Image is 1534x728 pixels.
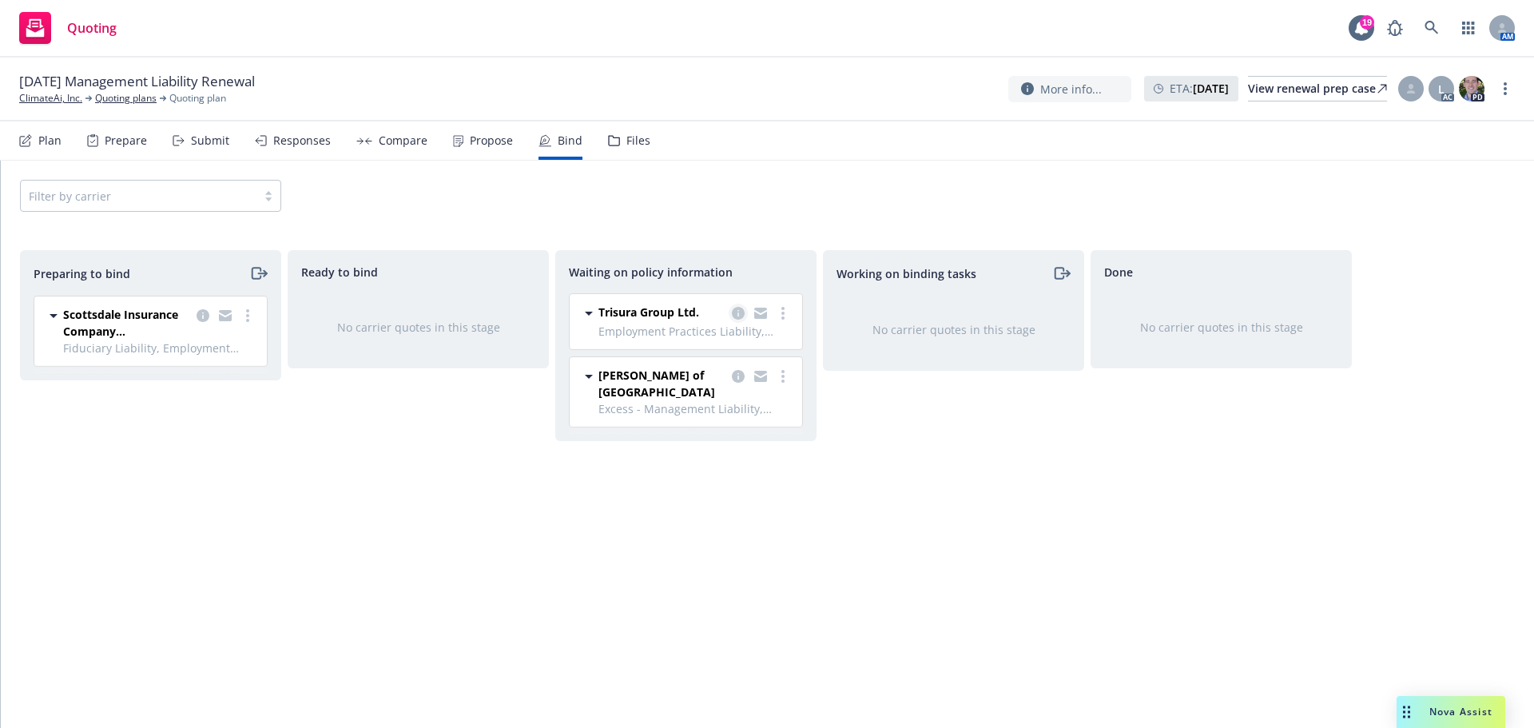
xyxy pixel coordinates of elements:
[19,72,255,91] span: [DATE] Management Liability Renewal
[13,6,123,50] a: Quoting
[1008,76,1131,102] button: More info...
[598,323,793,340] span: Employment Practices Liability, Directors and Officers, Fiduciary Liability
[63,340,257,356] span: Fiduciary Liability, Employment Practices Liability, Directors and Officers
[1248,76,1387,101] a: View renewal prep case
[238,306,257,325] a: more
[558,134,582,147] div: Bind
[470,134,513,147] div: Propose
[1397,696,1417,728] div: Drag to move
[1040,81,1102,97] span: More info...
[837,265,976,282] span: Working on binding tasks
[193,306,213,325] a: copy logging email
[216,306,235,325] a: copy logging email
[248,264,268,283] a: moveRight
[626,134,650,147] div: Files
[598,400,793,417] span: Excess - Management Liability, Management Liability, Management Liability $3M excess of $5M
[751,367,770,386] a: copy logging email
[1117,319,1325,336] div: No carrier quotes in this stage
[751,304,770,323] a: copy logging email
[1193,81,1229,96] strong: [DATE]
[1104,264,1133,280] span: Done
[1438,81,1445,97] span: L
[1170,80,1229,97] span: ETA :
[105,134,147,147] div: Prepare
[34,265,130,282] span: Preparing to bind
[729,367,748,386] a: copy logging email
[598,304,699,320] span: Trisura Group Ltd.
[95,91,157,105] a: Quoting plans
[1459,76,1484,101] img: photo
[1248,77,1387,101] div: View renewal prep case
[273,134,331,147] div: Responses
[729,304,748,323] a: copy logging email
[67,22,117,34] span: Quoting
[1416,12,1448,44] a: Search
[1429,705,1492,718] span: Nova Assist
[1397,696,1505,728] button: Nova Assist
[301,264,378,280] span: Ready to bind
[38,134,62,147] div: Plan
[569,264,733,280] span: Waiting on policy information
[773,304,793,323] a: more
[191,134,229,147] div: Submit
[849,321,1058,338] div: No carrier quotes in this stage
[598,367,725,400] span: [PERSON_NAME] of [GEOGRAPHIC_DATA]
[1496,79,1515,98] a: more
[773,367,793,386] a: more
[379,134,427,147] div: Compare
[19,91,82,105] a: ClimateAi, Inc.
[314,319,523,336] div: No carrier quotes in this stage
[1453,12,1484,44] a: Switch app
[169,91,226,105] span: Quoting plan
[1360,15,1374,30] div: 19
[1051,264,1071,283] a: moveRight
[1379,12,1411,44] a: Report a Bug
[63,306,190,340] span: Scottsdale Insurance Company (Nationwide)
